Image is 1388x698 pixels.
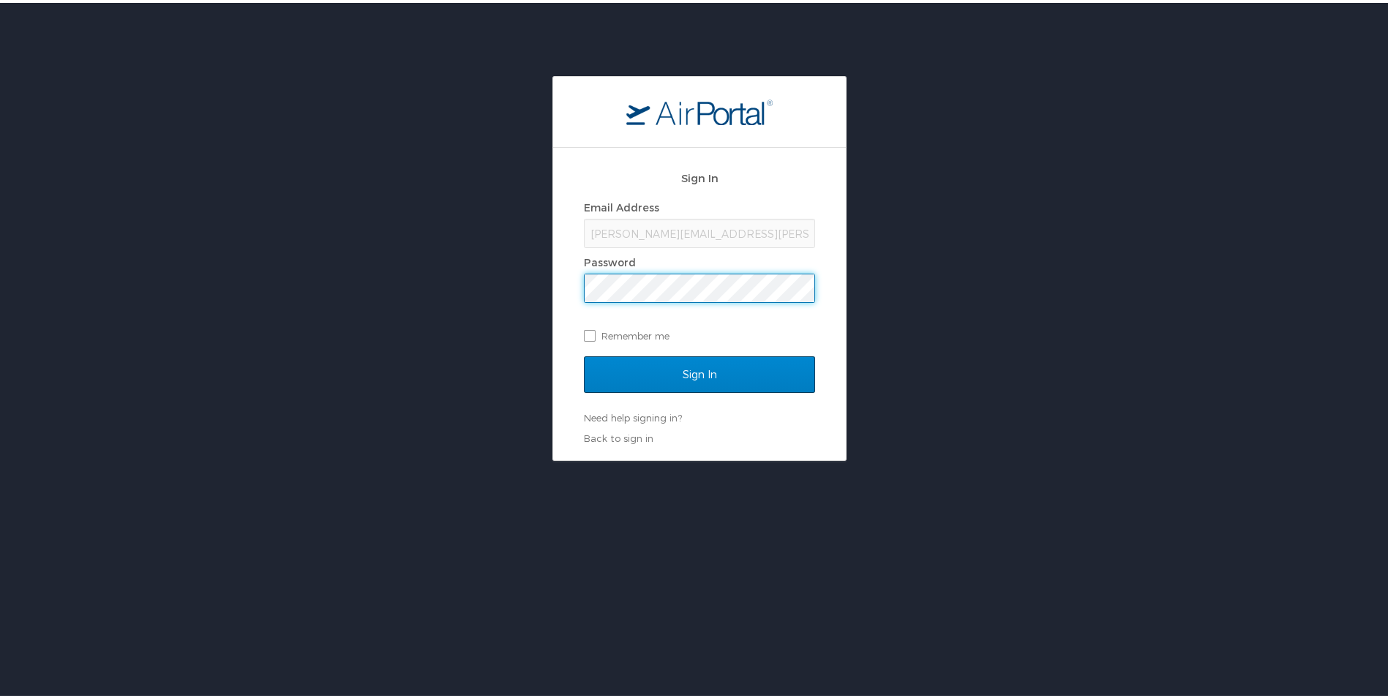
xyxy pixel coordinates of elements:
img: logo [626,96,773,122]
h2: Sign In [584,167,815,184]
a: Back to sign in [584,429,653,441]
label: Remember me [584,322,815,344]
a: Need help signing in? [584,409,682,421]
label: Password [584,253,636,266]
label: Email Address [584,198,659,211]
input: Sign In [584,353,815,390]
